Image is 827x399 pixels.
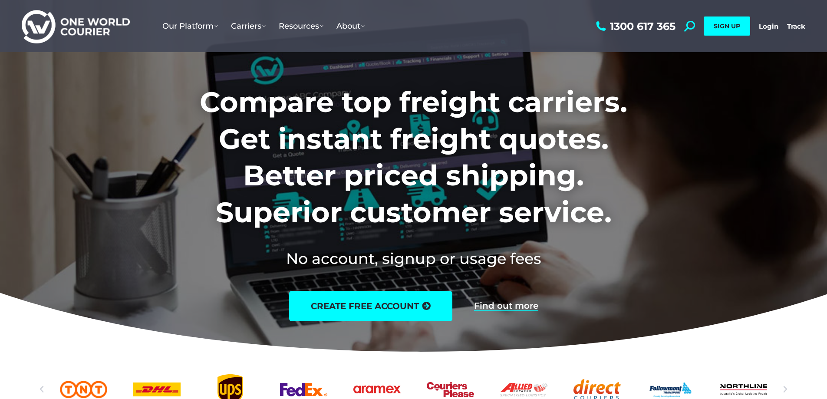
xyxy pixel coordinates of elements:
img: One World Courier [22,9,130,44]
span: About [336,21,365,31]
a: create free account [289,291,452,321]
a: Track [787,22,805,30]
span: Carriers [231,21,266,31]
span: Resources [279,21,323,31]
h1: Compare top freight carriers. Get instant freight quotes. Better priced shipping. Superior custom... [142,84,685,231]
span: Our Platform [162,21,218,31]
h2: No account, signup or usage fees [142,248,685,269]
a: SIGN UP [704,16,750,36]
a: Our Platform [156,13,224,40]
a: Find out more [474,301,538,311]
span: SIGN UP [714,22,740,30]
a: About [330,13,371,40]
a: 1300 617 365 [594,21,675,32]
a: Login [759,22,778,30]
a: Resources [272,13,330,40]
a: Carriers [224,13,272,40]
